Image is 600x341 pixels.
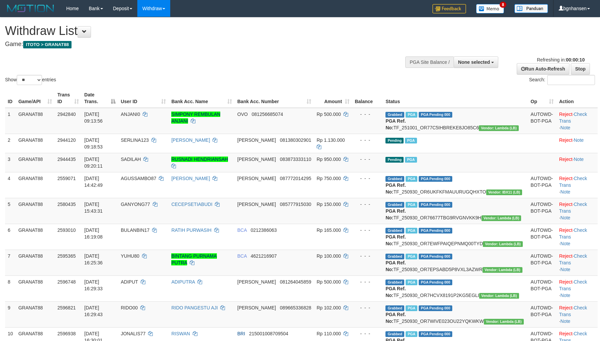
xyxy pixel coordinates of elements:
[556,108,598,134] td: · ·
[16,198,55,224] td: GRANAT88
[355,253,380,259] div: - - -
[57,331,76,336] span: 2596938
[559,176,572,181] a: Reject
[383,172,528,198] td: TF_250930_OR6UKFKFMAUURUGQHXTO
[419,331,452,337] span: PGA Pending
[383,275,528,301] td: TF_250930_OR7HCVX8191P2KG5EGLI
[406,280,417,285] span: Marked by bgndedek
[406,202,417,208] span: Marked by bgndedek
[169,89,234,108] th: Bank Acc. Name: activate to sort column ascending
[385,286,406,298] b: PGA Ref. No:
[574,157,584,162] a: Note
[385,305,404,311] span: Grabbed
[559,112,572,117] a: Reject
[84,112,103,124] span: [DATE] 09:13:56
[121,305,138,310] span: RIDO00
[559,305,572,310] a: Reject
[121,331,146,336] span: JONALIS77
[237,305,276,310] span: [PERSON_NAME]
[458,59,490,65] span: None selected
[528,275,556,301] td: AUTOWD-BOT-PGA
[559,202,587,214] a: Check Trans
[514,4,548,13] img: panduan.png
[57,279,76,285] span: 2596748
[5,108,16,134] td: 1
[171,157,228,162] a: RUSNADI HENDRIANSAH
[559,253,587,265] a: Check Trans
[559,157,572,162] a: Reject
[383,108,528,134] td: TF_251001_OR77C5IHBREKE8JO85C6
[5,198,16,224] td: 5
[317,176,341,181] span: Rp 750.000
[5,172,16,198] td: 4
[252,112,283,117] span: Copy 081256685074 to clipboard
[5,275,16,301] td: 8
[559,176,587,188] a: Check Trans
[235,89,314,108] th: Bank Acc. Number: activate to sort column ascending
[84,253,103,265] span: [DATE] 16:25:36
[559,279,587,291] a: Check Trans
[406,112,417,118] span: Marked by bgnwinata
[280,137,311,143] span: Copy 081380302901 to clipboard
[118,89,169,108] th: User ID: activate to sort column ascending
[16,250,55,275] td: GRANAT88
[280,176,311,181] span: Copy 087772014295 to clipboard
[57,202,76,207] span: 2580435
[317,305,341,310] span: Rp 102.000
[479,125,519,131] span: Vendor URL: https://dashboard.q2checkout.com/secure
[171,112,220,124] a: SIMPONY REMBULAN ANJANI
[237,202,276,207] span: [PERSON_NAME]
[16,108,55,134] td: GRANAT88
[57,157,76,162] span: 2944435
[385,202,404,208] span: Grabbed
[482,267,522,273] span: Vendor URL: https://dashboard.q2checkout.com/secure
[405,138,417,143] span: Marked by bgnwinata
[121,202,150,207] span: GANYONG77
[17,75,42,85] select: Showentries
[23,41,72,48] span: ITOTO > GRANAT88
[547,75,595,85] input: Search:
[171,227,212,233] a: RATIH PURWASIH
[405,56,454,68] div: PGA Site Balance /
[57,112,76,117] span: 2942840
[16,224,55,250] td: GRANAT88
[16,301,55,327] td: GRANAT88
[528,172,556,198] td: AUTOWD-BOT-PGA
[405,157,417,163] span: Marked by bgnwinata
[171,202,212,207] a: CECEPSETIABUDI
[280,305,311,310] span: Copy 089665336828 to clipboard
[314,89,352,108] th: Amount: activate to sort column ascending
[317,253,341,259] span: Rp 100.000
[237,176,276,181] span: [PERSON_NAME]
[84,279,103,291] span: [DATE] 16:29:33
[355,279,380,285] div: - - -
[237,331,245,336] span: BRI
[556,250,598,275] td: · ·
[559,305,587,317] a: Check Trans
[383,301,528,327] td: TF_250930_OR7WIVE023OU22YQKWKW
[16,134,55,153] td: GRANAT88
[355,156,380,163] div: - - -
[528,89,556,108] th: Op: activate to sort column ascending
[55,89,82,108] th: Trans ID: activate to sort column ascending
[529,75,595,85] label: Search:
[250,227,277,233] span: Copy 0212386063 to clipboard
[355,304,380,311] div: - - -
[317,331,341,336] span: Rp 110.000
[406,254,417,259] span: Marked by bgndany
[5,134,16,153] td: 2
[419,305,452,311] span: PGA Pending
[385,312,406,324] b: PGA Ref. No:
[237,157,276,162] span: [PERSON_NAME]
[560,125,570,130] a: Note
[121,176,156,181] span: AGUSSAMBO87
[385,228,404,233] span: Grabbed
[476,4,504,13] img: Button%20Memo.svg
[383,224,528,250] td: TF_250930_OR7EWFPAIQEPNMQ00TYD
[16,275,55,301] td: GRANAT88
[556,153,598,172] td: ·
[556,134,598,153] td: ·
[556,89,598,108] th: Action
[237,279,276,285] span: [PERSON_NAME]
[16,89,55,108] th: Game/API: activate to sort column ascending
